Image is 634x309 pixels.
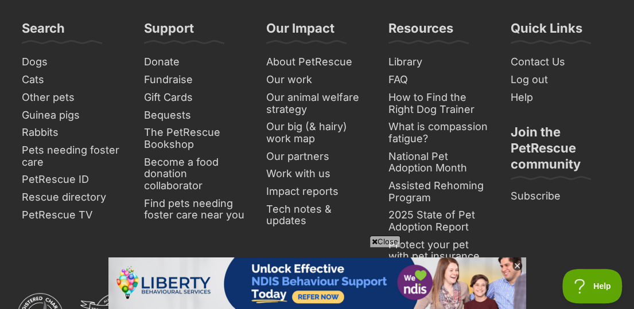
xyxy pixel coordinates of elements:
[384,206,495,236] a: 2025 State of Pet Adoption Report
[262,118,372,147] a: Our big (& hairy) work map
[17,89,128,107] a: Other pets
[262,201,372,230] a: Tech notes & updates
[17,142,128,171] a: Pets needing foster care
[17,124,128,142] a: Rabbits
[17,189,128,206] a: Rescue directory
[384,89,495,118] a: How to Find the Right Dog Trainer
[17,171,128,189] a: PetRescue ID
[506,89,617,107] a: Help
[506,53,617,71] a: Contact Us
[369,236,400,247] span: Close
[511,124,612,179] h3: Join the PetRescue community
[384,148,495,177] a: National Pet Adoption Month
[144,20,194,43] h3: Support
[266,20,334,43] h3: Our Impact
[262,183,372,201] a: Impact reports
[384,71,495,89] a: FAQ
[17,107,128,124] a: Guinea pigs
[139,53,250,71] a: Donate
[506,71,617,89] a: Log out
[562,269,623,303] iframe: Help Scout Beacon - Open
[22,20,65,43] h3: Search
[17,53,128,71] a: Dogs
[139,195,250,224] a: Find pets needing foster care near you
[384,236,495,265] a: Protect your pet with pet insurance
[139,124,250,153] a: The PetRescue Bookshop
[384,118,495,147] a: What is compassion fatigue?
[262,89,372,118] a: Our animal welfare strategy
[17,71,128,89] a: Cats
[262,71,372,89] a: Our work
[384,177,495,206] a: Assisted Rehoming Program
[384,53,495,71] a: Library
[511,20,582,43] h3: Quick Links
[139,107,250,124] a: Bequests
[17,206,128,224] a: PetRescue TV
[262,53,372,71] a: About PetRescue
[139,89,250,107] a: Gift Cards
[139,154,250,195] a: Become a food donation collaborator
[388,20,453,43] h3: Resources
[262,148,372,166] a: Our partners
[139,71,250,89] a: Fundraise
[506,187,617,205] a: Subscribe
[262,165,372,183] a: Work with us
[108,252,526,303] iframe: Advertisement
